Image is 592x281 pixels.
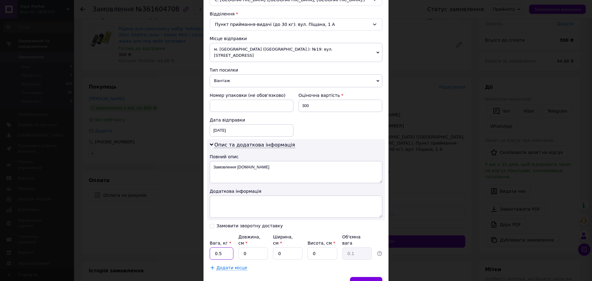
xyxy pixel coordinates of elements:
[307,241,335,246] label: Висота, см
[210,117,294,123] div: Дата відправки
[210,74,382,87] span: Вантаж
[210,92,294,98] div: Номер упаковки (не обов'язково)
[342,234,372,246] div: Об'ємна вага
[210,36,247,41] span: Місце відправки
[210,154,382,160] div: Повний опис
[298,92,382,98] div: Оціночна вартість
[216,223,283,229] div: Замовити зворотну доставку
[210,11,382,17] div: Відділення
[238,234,261,246] label: Довжина, см
[210,68,238,72] span: Тип посилки
[210,43,382,62] span: м. [GEOGRAPHIC_DATA] ([GEOGRAPHIC_DATA].): №19: вул. [STREET_ADDRESS]
[210,161,382,183] textarea: Замовлення [DOMAIN_NAME]
[216,265,247,271] span: Додати місце
[210,188,382,194] div: Додаткова інформація
[214,142,295,148] span: Опис та додаткова інформація
[273,234,293,246] label: Ширина, см
[210,18,382,31] div: Пункт приймання-видачі (до 30 кг): вул. Піщана, 1 А
[210,241,231,246] label: Вага, кг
